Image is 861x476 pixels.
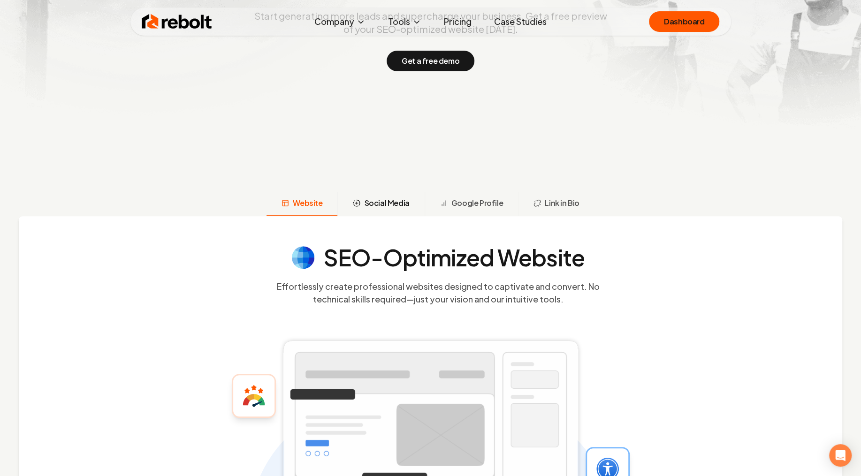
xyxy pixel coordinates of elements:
[649,11,719,32] a: Dashboard
[829,444,852,467] div: Open Intercom Messenger
[451,197,503,209] span: Google Profile
[364,197,409,209] span: Social Media
[307,12,373,31] button: Company
[436,12,479,31] a: Pricing
[518,192,594,216] button: Link in Bio
[267,192,337,216] button: Website
[142,12,212,31] img: Rebolt Logo
[487,12,554,31] a: Case Studies
[387,51,474,71] button: Get a free demo
[425,192,518,216] button: Google Profile
[293,197,322,209] span: Website
[324,246,585,269] h4: SEO-Optimized Website
[545,197,579,209] span: Link in Bio
[337,192,424,216] button: Social Media
[381,12,429,31] button: Tools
